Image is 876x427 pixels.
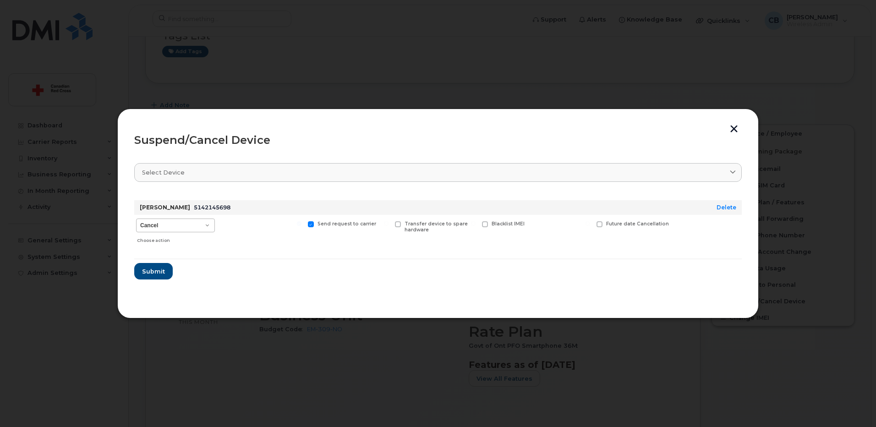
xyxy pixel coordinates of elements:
span: Submit [142,267,165,276]
div: Choose action [137,233,215,244]
a: Delete [717,204,736,211]
span: Transfer device to spare hardware [405,221,468,233]
div: Suspend/Cancel Device [134,135,742,146]
span: Send request to carrier [318,221,376,227]
span: Blacklist IMEI [492,221,525,227]
span: 5142145698 [194,204,230,211]
input: Future date Cancellation [586,221,590,226]
input: Send request to carrier [297,221,301,226]
span: Select device [142,168,185,177]
strong: [PERSON_NAME] [140,204,190,211]
input: Transfer device to spare hardware [384,221,389,226]
span: Future date Cancellation [606,221,669,227]
a: Select device [134,163,742,182]
button: Submit [134,263,173,279]
input: Blacklist IMEI [471,221,476,226]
